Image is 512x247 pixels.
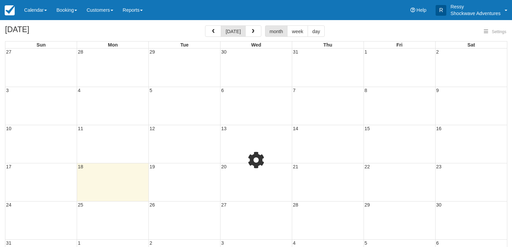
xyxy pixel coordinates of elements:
[5,126,12,131] span: 10
[5,202,12,208] span: 24
[450,3,501,10] p: Ressy
[492,29,506,34] span: Settings
[436,202,442,208] span: 30
[108,42,118,48] span: Mon
[220,88,225,93] span: 6
[5,164,12,169] span: 17
[77,202,84,208] span: 25
[149,49,155,55] span: 29
[292,88,296,93] span: 7
[292,126,299,131] span: 14
[292,49,299,55] span: 31
[77,164,84,169] span: 18
[417,7,427,13] span: Help
[410,8,415,12] i: Help
[77,240,81,246] span: 1
[308,25,325,37] button: day
[220,126,227,131] span: 13
[364,202,371,208] span: 29
[5,88,9,93] span: 3
[149,88,153,93] span: 5
[467,42,475,48] span: Sat
[5,240,12,246] span: 31
[251,42,261,48] span: Wed
[396,42,402,48] span: Fri
[450,10,501,17] p: Shockwave Adventures
[37,42,46,48] span: Sun
[436,5,446,16] div: R
[436,126,442,131] span: 16
[220,240,225,246] span: 3
[480,27,510,37] button: Settings
[323,42,332,48] span: Thu
[292,164,299,169] span: 21
[436,164,442,169] span: 23
[436,88,440,93] span: 9
[149,240,153,246] span: 2
[77,49,84,55] span: 28
[287,25,308,37] button: week
[220,164,227,169] span: 20
[364,164,371,169] span: 22
[220,49,227,55] span: 30
[149,126,155,131] span: 12
[5,5,15,15] img: checkfront-main-nav-mini-logo.png
[292,240,296,246] span: 4
[364,240,368,246] span: 5
[5,49,12,55] span: 27
[221,25,245,37] button: [DATE]
[149,202,155,208] span: 26
[364,126,371,131] span: 15
[149,164,155,169] span: 19
[265,25,288,37] button: month
[292,202,299,208] span: 28
[364,88,368,93] span: 8
[364,49,368,55] span: 1
[436,49,440,55] span: 2
[77,88,81,93] span: 4
[220,202,227,208] span: 27
[5,25,90,38] h2: [DATE]
[180,42,189,48] span: Tue
[77,126,84,131] span: 11
[436,240,440,246] span: 6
